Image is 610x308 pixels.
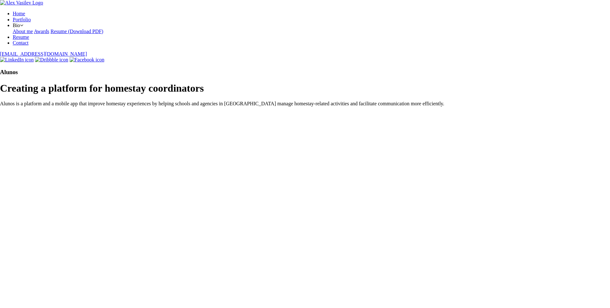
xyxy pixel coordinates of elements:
img: Facebook icon [70,57,105,63]
a: Awards [34,29,49,34]
img: Dribbble icon [35,57,68,63]
a: Home [13,11,25,16]
a: Contact [13,40,29,45]
a: Portfolio [13,17,31,22]
a: About me [13,29,33,34]
a: Resume [13,34,29,40]
a: Resume (Download PDF) [51,29,103,34]
a: Bio [13,23,23,28]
